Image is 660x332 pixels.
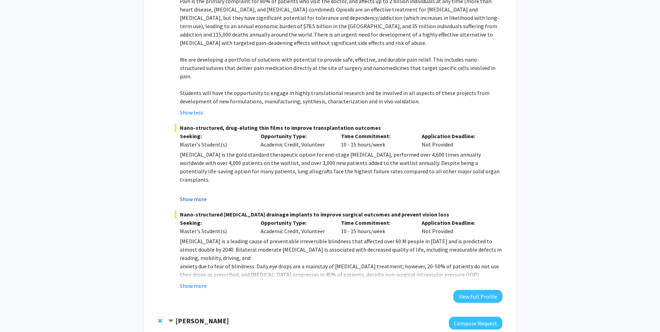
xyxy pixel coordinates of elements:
[336,132,416,149] div: 10 - 15 hours/week
[180,55,502,80] p: We are developing a portfolio of solutions with potential to provide safe, effective, and durable...
[336,219,416,235] div: 10 - 15 hours/week
[180,140,250,149] div: Master's Student(s)
[175,210,502,219] span: Nano-structured [MEDICAL_DATA] drainage implants to improve surgical outcomes and prevent vision ...
[180,237,502,262] p: [MEDICAL_DATA] is a leading cause of preventable irreversible blindness that affected over 60 M p...
[5,301,30,327] iframe: Chat
[416,132,497,149] div: Not Provided
[449,317,502,330] button: Compose Request to Arvind Pathak
[168,318,174,324] span: Contract Arvind Pathak Bookmark
[180,227,250,235] div: Master's Student(s)
[255,132,336,149] div: Academic Credit, Volunteer
[175,124,502,132] span: Nano-structured, drug-eluting thin films to improve transplantation outcomes
[341,219,411,227] p: Time Commitment:
[341,132,411,140] p: Time Commitment:
[180,262,502,304] p: anxiety due to fear of blindness. Daily eye drops are a mainstay of [MEDICAL_DATA] treatment; how...
[180,132,250,140] p: Seeking:
[422,219,492,227] p: Application Deadline:
[180,108,203,117] button: Show less
[422,132,492,140] p: Application Deadline:
[180,282,207,290] button: Show more
[255,219,336,235] div: Academic Credit, Volunteer
[261,219,331,227] p: Opportunity Type:
[180,89,502,105] p: Students will have the opportunity to engage in highly translational research and be involved in ...
[158,318,162,324] span: Remove Arvind Pathak from bookmarks
[416,219,497,235] div: Not Provided
[180,219,250,227] p: Seeking:
[261,132,331,140] p: Opportunity Type:
[180,150,502,184] p: [MEDICAL_DATA] is the gold standard therapeutic option for end-stage [MEDICAL_DATA], performed ov...
[180,195,207,203] button: Show more
[175,316,229,325] strong: [PERSON_NAME]
[453,290,502,303] button: View Full Profile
